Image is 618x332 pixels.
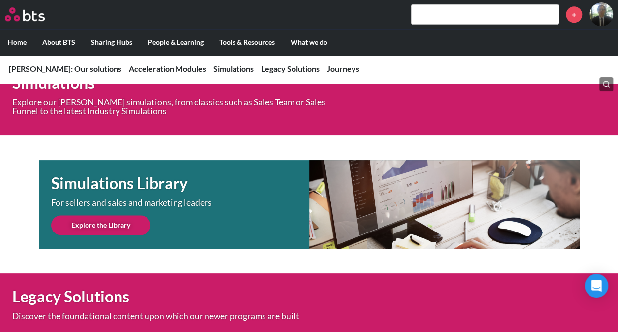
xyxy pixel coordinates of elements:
a: Explore the Library [51,215,150,235]
img: Roberto Burigo [589,2,613,26]
a: Acceleration Modules [129,64,206,73]
a: [PERSON_NAME]: Our solutions [9,64,121,73]
a: Journeys [327,64,359,73]
p: For sellers and sales and marketing leaders [51,199,258,207]
label: Tools & Resources [211,30,283,55]
a: + [566,6,582,23]
label: What we do [283,30,335,55]
h1: Legacy Solutions [12,286,428,308]
h1: Simulations Library [51,172,309,195]
a: Simulations [213,64,254,73]
label: Sharing Hubs [83,30,140,55]
a: Go home [5,7,63,21]
p: Explore our [PERSON_NAME] simulations, from classics such as Sales Team or Sales Funnel to the la... [12,98,345,115]
div: Open Intercom Messenger [585,274,608,298]
img: BTS Logo [5,7,45,21]
p: Discover the foundational content upon which our newer programs are built [12,312,345,321]
label: People & Learning [140,30,211,55]
a: Legacy Solutions [261,64,320,73]
label: About BTS [34,30,83,55]
a: Profile [589,2,613,26]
